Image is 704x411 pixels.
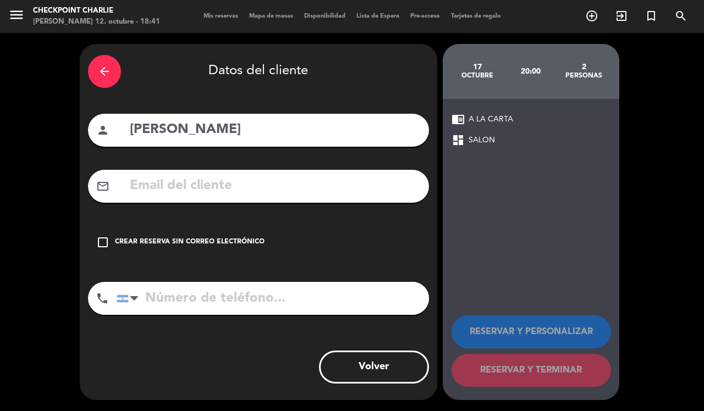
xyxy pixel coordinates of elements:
div: Crear reserva sin correo electrónico [115,237,265,248]
div: Datos del cliente [88,52,429,91]
span: dashboard [452,134,465,147]
i: person [96,124,109,137]
span: Lista de Espera [351,13,405,19]
i: add_circle_outline [585,9,598,23]
span: Pre-acceso [405,13,446,19]
span: A LA CARTA [469,113,513,126]
span: chrome_reader_mode [452,113,465,126]
i: mail_outline [96,180,109,193]
i: search [674,9,687,23]
span: Tarjetas de regalo [446,13,507,19]
span: Mapa de mesas [244,13,299,19]
div: octubre [451,71,504,80]
button: Volver [319,351,429,384]
div: 20:00 [504,52,557,91]
div: [PERSON_NAME] 12. octubre - 18:41 [33,16,160,27]
i: phone [96,292,109,305]
i: arrow_back [98,65,111,78]
i: menu [8,7,25,23]
span: Disponibilidad [299,13,351,19]
div: 17 [451,63,504,71]
div: Checkpoint Charlie [33,5,160,16]
i: turned_in_not [645,9,658,23]
input: Nombre del cliente [129,119,421,141]
button: menu [8,7,25,27]
span: SALON [469,134,495,147]
i: check_box_outline_blank [96,236,109,249]
input: Número de teléfono... [117,282,429,315]
i: exit_to_app [615,9,628,23]
div: 2 [557,63,610,71]
button: RESERVAR Y TERMINAR [452,354,611,387]
input: Email del cliente [129,175,421,197]
span: Mis reservas [198,13,244,19]
div: Argentina: +54 [117,282,142,314]
button: RESERVAR Y PERSONALIZAR [452,315,611,348]
div: personas [557,71,610,80]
